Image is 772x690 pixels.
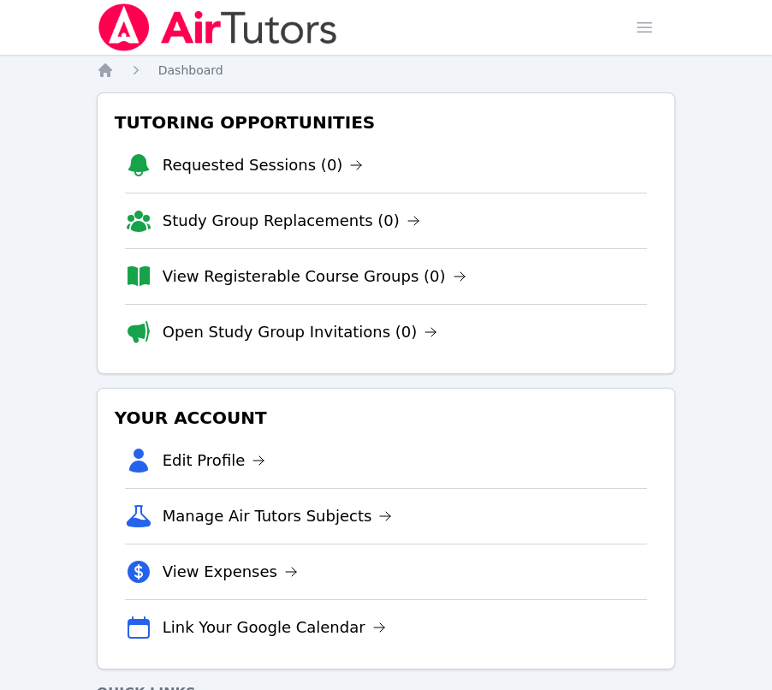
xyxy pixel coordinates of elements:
[163,265,466,288] a: View Registerable Course Groups (0)
[158,62,223,79] a: Dashboard
[111,402,662,433] h3: Your Account
[163,560,298,584] a: View Expenses
[163,449,266,473] a: Edit Profile
[163,209,420,233] a: Study Group Replacements (0)
[163,616,386,639] a: Link Your Google Calendar
[163,504,393,528] a: Manage Air Tutors Subjects
[163,320,438,344] a: Open Study Group Invitations (0)
[97,62,676,79] nav: Breadcrumb
[111,107,662,138] h3: Tutoring Opportunities
[158,63,223,77] span: Dashboard
[97,3,339,51] img: Air Tutors
[163,153,364,177] a: Requested Sessions (0)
